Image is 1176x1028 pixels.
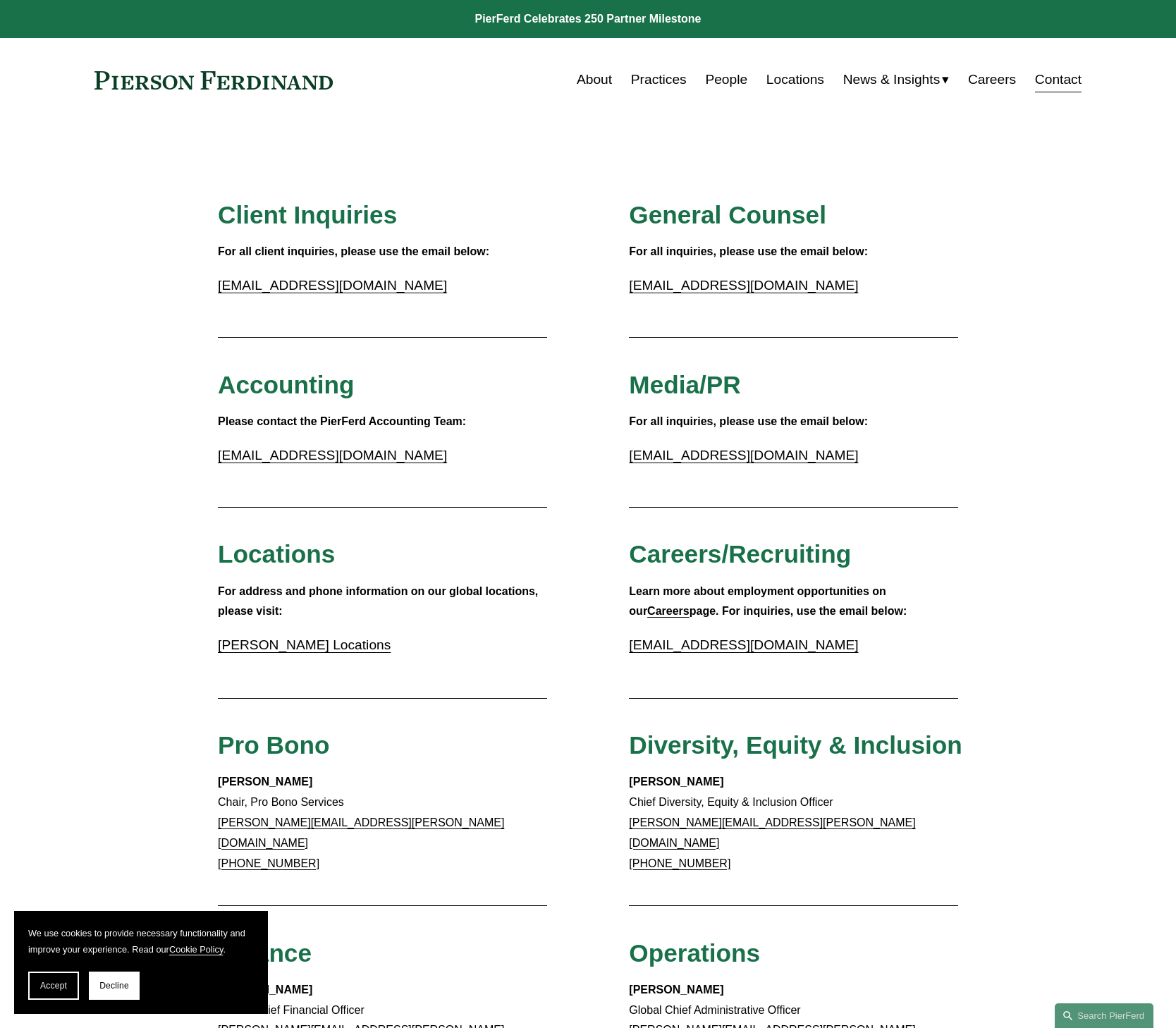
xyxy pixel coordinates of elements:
strong: For address and phone information on our global locations, please visit: [218,585,541,618]
p: Chair, Pro Bono Services [218,772,547,874]
strong: For all client inquiries, please use the email below: [218,245,489,257]
a: Cookie Policy [169,944,223,955]
span: Pro Bono [218,731,329,759]
a: About [577,66,612,93]
span: Diversity, Equity & Inclusion [629,731,962,759]
a: folder dropdown [843,66,950,93]
p: Chief Diversity, Equity & Inclusion Officer [629,772,958,874]
strong: [PERSON_NAME] [218,776,312,788]
a: Search this site [1055,1003,1153,1028]
strong: For all inquiries, please use the email below: [629,415,868,427]
button: Decline [89,972,140,1000]
a: Contact [1035,66,1082,93]
span: Client Inquiries [218,201,397,228]
a: [PERSON_NAME][EMAIL_ADDRESS][PERSON_NAME][DOMAIN_NAME] [629,816,915,849]
a: [EMAIL_ADDRESS][DOMAIN_NAME] [218,448,447,463]
a: [PERSON_NAME] Locations [218,637,391,652]
a: [EMAIL_ADDRESS][DOMAIN_NAME] [629,448,858,463]
a: Careers [647,605,690,617]
strong: [PERSON_NAME] [629,776,723,788]
strong: Please contact the PierFerd Accounting Team: [218,415,466,427]
a: [EMAIL_ADDRESS][DOMAIN_NAME] [629,637,858,652]
strong: For all inquiries, please use the email below: [629,245,868,257]
p: We use cookies to provide necessary functionality and improve your experience. Read our . [28,925,254,957]
a: Locations [766,66,824,93]
span: Decline [99,981,129,991]
span: Accept [40,981,67,991]
span: Accounting [218,371,355,398]
a: [PHONE_NUMBER] [218,857,319,869]
span: Locations [218,540,335,568]
section: Cookie banner [14,911,268,1014]
a: Practices [631,66,687,93]
strong: Learn more about employment opportunities on our [629,585,889,618]
a: People [705,66,747,93]
strong: page. For inquiries, use the email below: [690,605,907,617]
button: Accept [28,972,79,1000]
span: Media/PR [629,371,740,398]
span: News & Insights [843,68,941,92]
span: Operations [629,939,760,967]
strong: [PERSON_NAME] [629,984,723,996]
a: Careers [968,66,1016,93]
a: [EMAIL_ADDRESS][DOMAIN_NAME] [218,278,447,293]
a: [PHONE_NUMBER] [629,857,730,869]
span: Careers/Recruiting [629,540,851,568]
span: General Counsel [629,201,826,228]
a: [EMAIL_ADDRESS][DOMAIN_NAME] [629,278,858,293]
a: [PERSON_NAME][EMAIL_ADDRESS][PERSON_NAME][DOMAIN_NAME] [218,816,504,849]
